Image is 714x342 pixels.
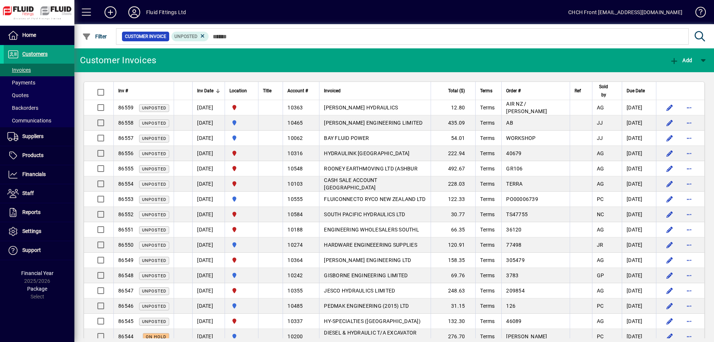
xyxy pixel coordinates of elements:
[431,176,475,192] td: 228.03
[22,190,34,196] span: Staff
[324,257,411,263] span: [PERSON_NAME] ENGINEERING LTD
[229,271,254,279] span: AUCKLAND
[287,120,303,126] span: 10465
[506,181,522,187] span: TERRA
[506,87,521,95] span: Order #
[622,283,656,298] td: [DATE]
[664,239,676,251] button: Edit
[324,166,418,172] span: ROONEY EARTHMOVING LTD (ASHBUR
[597,318,604,324] span: AG
[622,207,656,222] td: [DATE]
[142,212,166,217] span: Unposted
[506,272,518,278] span: 3783
[664,193,676,205] button: Edit
[22,152,44,158] span: Products
[670,57,692,63] span: Add
[287,105,303,111] span: 10363
[7,92,29,98] span: Quotes
[197,87,220,95] div: Inv Date
[683,300,695,312] button: More options
[122,6,146,19] button: Profile
[480,242,495,248] span: Terms
[622,253,656,268] td: [DATE]
[506,333,547,339] span: [PERSON_NAME]
[506,318,521,324] span: 46089
[118,181,134,187] span: 86554
[597,83,617,99] div: Sold by
[287,272,303,278] span: 10242
[506,257,525,263] span: 305479
[664,147,676,159] button: Edit
[431,314,475,329] td: 132.30
[683,147,695,159] button: More options
[506,120,513,126] span: AB
[229,103,254,112] span: FLUID FITTINGS CHRISTCHURCH
[431,161,475,176] td: 492.67
[664,269,676,281] button: Edit
[118,105,134,111] span: 86559
[4,203,74,222] a: Reports
[118,288,134,294] span: 86547
[622,222,656,237] td: [DATE]
[664,132,676,144] button: Edit
[118,87,169,95] div: Inv #
[622,298,656,314] td: [DATE]
[229,195,254,203] span: AUCKLAND
[192,283,225,298] td: [DATE]
[229,87,247,95] span: Location
[324,288,395,294] span: JESCO HYDRAULICS LIMITED
[506,101,547,114] span: AIR NZ / [PERSON_NAME]
[683,178,695,190] button: More options
[324,196,425,202] span: FLUICONNECTO RYCO NEW ZEALAND LTD
[118,227,134,233] span: 86551
[118,272,134,278] span: 86548
[4,114,74,127] a: Communications
[480,196,495,202] span: Terms
[4,89,74,102] a: Quotes
[597,83,611,99] span: Sold by
[448,87,465,95] span: Total ($)
[597,120,603,126] span: JJ
[192,131,225,146] td: [DATE]
[142,319,166,324] span: Unposted
[575,87,581,95] span: Ref
[597,181,604,187] span: AG
[118,135,134,141] span: 86557
[192,146,225,161] td: [DATE]
[506,150,521,156] span: 40679
[22,209,41,215] span: Reports
[229,317,254,325] span: FLUID FITTINGS CHRISTCHURCH
[627,87,652,95] div: Due Date
[664,224,676,236] button: Edit
[192,176,225,192] td: [DATE]
[597,105,604,111] span: AG
[99,6,122,19] button: Add
[431,222,475,237] td: 66.35
[480,318,495,324] span: Terms
[229,119,254,127] span: AUCKLAND
[287,87,315,95] div: Account #
[192,268,225,283] td: [DATE]
[664,163,676,175] button: Edit
[622,314,656,329] td: [DATE]
[324,211,405,217] span: SOUTH PACIFIC HYDRAULICS LTD
[480,211,495,217] span: Terms
[597,196,604,202] span: PC
[229,332,254,341] span: AUCKLAND
[142,258,166,263] span: Unposted
[27,286,47,292] span: Package
[668,54,694,67] button: Add
[4,184,74,203] a: Staff
[664,102,676,114] button: Edit
[506,242,521,248] span: 77498
[80,54,156,66] div: Customer Invoices
[597,303,604,309] span: PC
[118,257,134,263] span: 86549
[287,257,303,263] span: 10364
[435,87,472,95] div: Total ($)
[22,32,36,38] span: Home
[287,87,308,95] span: Account #
[4,165,74,184] a: Financials
[597,257,604,263] span: AG
[7,118,51,124] span: Communications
